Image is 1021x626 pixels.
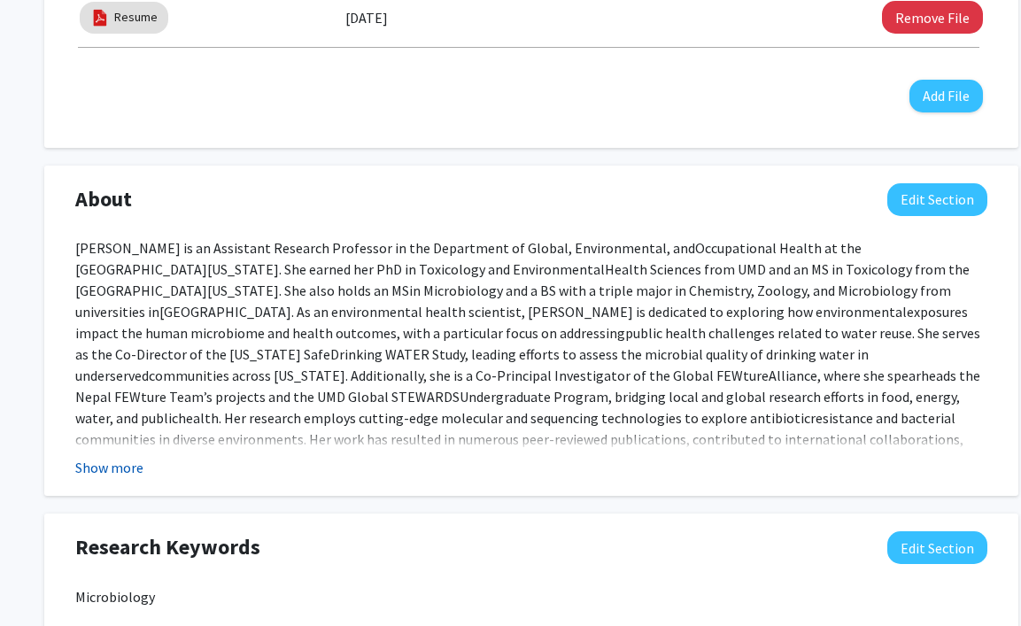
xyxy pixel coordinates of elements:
button: Add File [909,80,983,112]
button: Edit Research Keywords [887,531,987,564]
span: Research Keywords [75,531,260,563]
label: [DATE] [345,3,388,33]
p: Microbiology [75,586,987,607]
p: [PERSON_NAME] is an Assistant Research Professor in the Department of Global, Environmental, and [75,237,987,535]
img: pdf_icon.png [90,8,110,27]
button: Remove Resume File [882,1,983,34]
span: Drinking WATER Study, leading efforts to assess the microbial quality of drinking water in unders... [75,345,869,384]
span: [GEOGRAPHIC_DATA]. As an environmental health scientist, [PERSON_NAME] is dedicated to exploring ... [159,303,907,321]
button: Show more [75,457,143,478]
span: in Microbiology and a BS with a triple major in Chemistry, Zoology, and Microbiology from univers... [75,282,951,321]
span: health. Her research employs cutting-edge molecular and sequencing technologies to explore antibi... [178,409,810,427]
span: communities across [US_STATE]. Additionally, she is a Co-Principal Investigator of the Global FEW... [149,367,769,384]
a: Resume [114,8,158,27]
iframe: Chat [13,546,75,613]
span: About [75,183,132,215]
button: Edit About [887,183,987,216]
span: Undergraduate Program, bridging local and global research efforts in food, energy, water, and public [75,388,960,427]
